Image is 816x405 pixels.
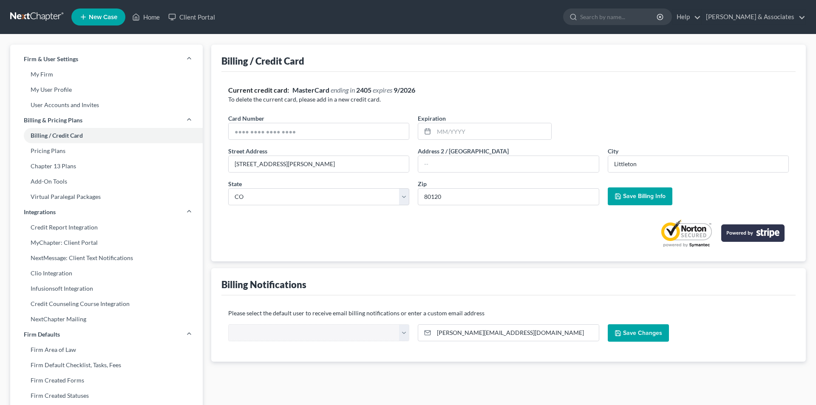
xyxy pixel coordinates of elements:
[418,115,446,122] span: Expiration
[228,309,789,317] p: Please select the default user to receive email billing notifications or enter a custom email add...
[24,55,78,63] span: Firm & User Settings
[229,156,409,172] input: Enter street address
[394,86,415,94] strong: 9/2026
[10,67,203,82] a: My Firm
[228,147,267,155] span: Street Address
[10,220,203,235] a: Credit Report Integration
[702,9,805,25] a: [PERSON_NAME] & Associates
[434,123,551,139] input: MM/YYYY
[672,9,701,25] a: Help
[10,250,203,266] a: NextMessage: Client Text Notifications
[10,97,203,113] a: User Accounts and Invites
[10,204,203,220] a: Integrations
[10,51,203,67] a: Firm & User Settings
[10,357,203,373] a: Firm Default Checklist, Tasks, Fees
[331,86,355,94] span: ending in
[228,180,242,187] span: State
[658,219,714,248] a: Norton Secured privacy certification
[434,325,598,341] input: Enter email...
[89,14,117,20] span: New Case
[608,156,788,172] input: Enter city
[10,296,203,312] a: Credit Counseling Course Integration
[228,86,289,94] strong: Current credit card:
[418,156,598,172] input: --
[10,174,203,189] a: Add-On Tools
[128,9,164,25] a: Home
[164,9,219,25] a: Client Portal
[228,95,789,104] p: To delete the current card, please add in a new credit card.
[10,342,203,357] a: Firm Area of Law
[373,86,392,94] span: expires
[623,193,666,200] span: Save Billing Info
[221,278,306,291] div: Billing Notifications
[608,324,669,342] button: Save Changes
[24,116,82,125] span: Billing & Pricing Plans
[221,55,304,67] div: Billing / Credit Card
[10,312,203,327] a: NextChapter Mailing
[418,147,509,155] span: Address 2 / [GEOGRAPHIC_DATA]
[292,86,329,94] strong: MasterCard
[580,9,658,25] input: Search by name...
[10,281,203,296] a: Infusionsoft Integration
[24,208,56,216] span: Integrations
[608,147,618,155] span: City
[10,327,203,342] a: Firm Defaults
[721,224,785,242] img: stripe-logo-2a7f7e6ca78b8645494d24e0ce0d7884cb2b23f96b22fa3b73b5b9e177486001.png
[10,373,203,388] a: Firm Created Forms
[10,143,203,159] a: Pricing Plans
[10,82,203,97] a: My User Profile
[24,330,60,339] span: Firm Defaults
[229,123,409,139] input: ●●●● ●●●● ●●●● ●●●●
[10,159,203,174] a: Chapter 13 Plans
[658,219,714,248] img: Powered by Symantec
[10,128,203,143] a: Billing / Credit Card
[10,189,203,204] a: Virtual Paralegal Packages
[418,188,599,205] input: XXXXX
[608,187,672,205] button: Save Billing Info
[623,329,662,337] span: Save Changes
[10,235,203,250] a: MyChapter: Client Portal
[356,86,371,94] strong: 2405
[228,115,264,122] span: Card Number
[10,266,203,281] a: Clio Integration
[418,180,427,187] span: Zip
[10,388,203,403] a: Firm Created Statuses
[10,113,203,128] a: Billing & Pricing Plans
